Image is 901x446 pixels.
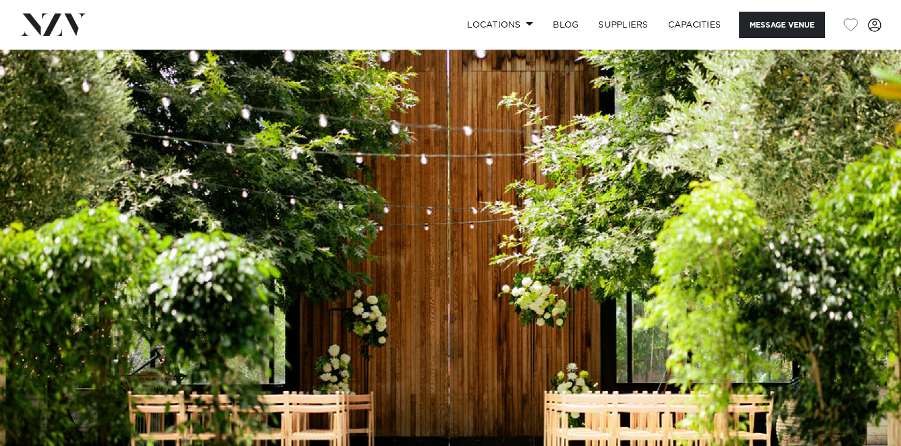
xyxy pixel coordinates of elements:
img: nzv-logo.png [20,13,86,36]
a: BLOG [543,12,588,38]
a: Locations [457,12,543,38]
a: Capacities [658,12,731,38]
button: Message Venue [739,12,825,38]
a: SUPPLIERS [588,12,658,38]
